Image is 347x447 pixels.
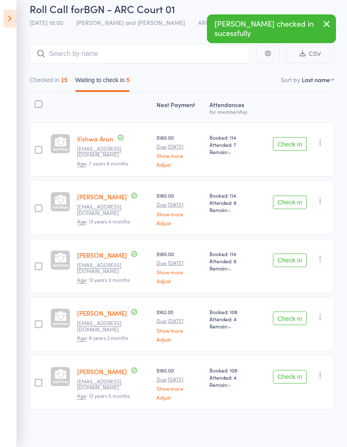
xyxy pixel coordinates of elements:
[61,77,68,83] div: 15
[77,334,128,342] span: : 8 years 2 months
[157,318,203,324] small: Due [DATE]
[157,153,203,158] a: Show more
[209,308,255,315] span: Booked: 108
[157,386,203,391] a: Show more
[153,96,206,119] div: Next Payment
[157,395,203,400] a: Adjust
[77,192,127,201] a: [PERSON_NAME]
[76,18,185,27] span: [PERSON_NAME] and [PERSON_NAME]
[273,137,307,151] button: Check in
[209,257,255,265] span: Attended: 6
[30,2,84,16] span: Roll Call for
[206,96,258,119] div: Atten­dances
[281,75,300,84] label: Sort by
[198,18,264,27] span: ARC Badminton Court 01
[209,148,255,155] span: Remain:
[286,45,334,63] button: CSV
[157,269,203,275] a: Show more
[229,381,231,388] span: -
[229,265,231,272] span: -
[157,250,203,284] div: $180.00
[157,143,203,149] small: Due [DATE]
[30,72,68,92] button: Checked in15
[209,250,255,257] span: Booked: 114
[302,75,330,84] div: Last name
[229,323,231,330] span: -
[84,2,175,16] span: BGN - ARC Court 01
[209,134,255,141] span: Booked: 114
[157,211,203,217] a: Show more
[209,206,255,213] span: Remain:
[77,251,127,259] a: [PERSON_NAME]
[209,141,255,148] span: Attended: 7
[157,220,203,226] a: Adjust
[30,18,63,27] span: [DATE] 18:00
[157,337,203,342] a: Adjust
[77,276,130,284] span: : 13 years 0 months
[209,315,255,323] span: Attended: 4
[157,201,203,207] small: Due [DATE]
[77,392,130,400] span: : 13 years 5 months
[157,192,203,225] div: $180.00
[77,378,132,391] small: Wensamm@hotmail.com
[157,278,203,284] a: Adjust
[157,376,203,382] small: Due [DATE]
[209,199,255,206] span: Attended: 8
[77,160,128,167] span: : 7 years 6 months
[157,260,203,266] small: Due [DATE]
[209,374,255,381] span: Attended: 4
[77,367,127,376] a: [PERSON_NAME]
[77,309,127,317] a: [PERSON_NAME]
[209,367,255,374] span: Booked: 108
[30,44,250,63] input: Search by name
[77,262,132,274] small: ganeshryali@gmail.com
[273,312,307,325] button: Check in
[77,146,132,158] small: srivarun@gmail.com
[209,323,255,330] span: Remain:
[273,196,307,209] button: Check in
[209,381,255,388] span: Remain:
[157,162,203,167] a: Adjust
[157,367,203,400] div: $180.00
[157,308,203,342] div: $162.00
[77,204,132,216] small: Panumula@gmail.com
[209,109,255,114] div: for membership
[273,370,307,384] button: Check in
[157,328,203,333] a: Show more
[209,192,255,199] span: Booked: 114
[157,134,203,167] div: $180.00
[77,218,130,225] span: : 13 years 4 months
[207,14,336,43] div: [PERSON_NAME] checked in sucessfully
[77,134,113,143] a: Vishwa Arun
[127,77,130,83] div: 5
[75,72,130,92] button: Waiting to check in5
[209,265,255,272] span: Remain:
[229,206,231,213] span: -
[229,148,231,155] span: -
[77,320,132,332] small: Wensamm@hotmail.com
[273,254,307,267] button: Check in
